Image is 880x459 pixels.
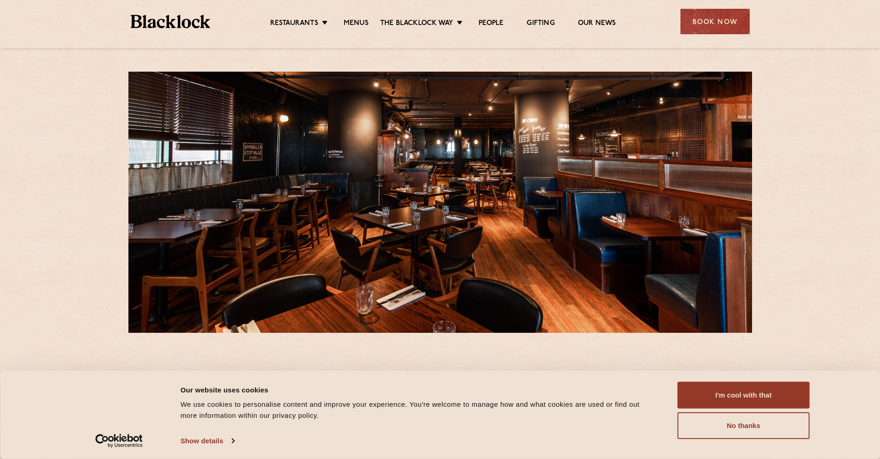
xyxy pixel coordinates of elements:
[578,19,616,29] a: Our News
[680,9,750,34] div: Book Now
[678,382,810,409] button: I'm cool with that
[131,15,211,28] img: BL_Textured_Logo-footer-cropped.svg
[181,434,234,448] a: Show details
[79,434,159,448] a: Usercentrics Cookiebot - opens in a new window
[678,412,810,439] button: No thanks
[270,19,318,29] a: Restaurants
[181,399,657,421] div: We use cookies to personalise content and improve your experience. You're welcome to manage how a...
[344,19,369,29] a: Menus
[380,19,453,29] a: The Blacklock Way
[479,19,504,29] a: People
[181,384,657,395] div: Our website uses cookies
[527,19,554,29] a: Gifting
